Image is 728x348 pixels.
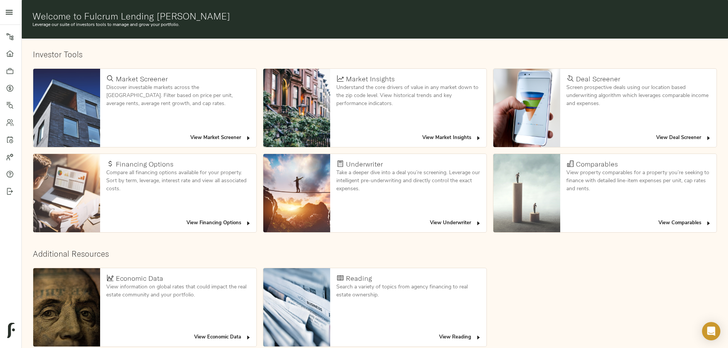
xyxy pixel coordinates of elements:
[566,84,710,108] p: Screen prospective deals using our location based underwriting algorithm which leverages comparab...
[33,268,100,346] img: Economic Data
[336,283,480,299] p: Search a variety of topics from agency financing to real estate ownership.
[493,154,560,232] img: Comparables
[657,217,713,229] button: View Comparables
[32,21,718,28] p: Leverage our suite of investors tools to manage and grow your portfolio.
[263,268,330,346] img: Reading
[190,134,251,142] span: View Market Screener
[116,75,168,83] h4: Market Screener
[116,274,163,283] h4: Economic Data
[420,132,483,144] button: View Market Insights
[263,154,330,232] img: Underwriter
[192,332,253,343] button: View Economic Data
[437,332,483,343] button: View Reading
[346,75,395,83] h4: Market Insights
[428,217,483,229] button: View Underwriter
[32,11,718,21] h1: Welcome to Fulcrum Lending [PERSON_NAME]
[188,132,253,144] button: View Market Screener
[194,333,251,342] span: View Economic Data
[576,75,620,83] h4: Deal Screener
[33,249,717,259] h2: Additional Resources
[106,283,250,299] p: View information on global rates that could impact the real estate community and your portfolio.
[422,134,482,142] span: View Market Insights
[576,160,618,168] h4: Comparables
[658,219,712,228] span: View Comparables
[263,69,330,147] img: Market Insights
[186,219,251,228] span: View Financing Options
[116,160,173,168] h4: Financing Options
[654,132,713,144] button: View Deal Screener
[185,217,253,229] button: View Financing Options
[106,84,250,108] p: Discover investable markets across the [GEOGRAPHIC_DATA]. Filter based on price per unit, average...
[430,219,482,228] span: View Underwriter
[33,69,100,147] img: Market Screener
[7,323,15,338] img: logo
[33,154,100,232] img: Financing Options
[702,322,720,340] div: Open Intercom Messenger
[336,84,480,108] p: Understand the core drivers of value in any market down to the zip code level. View historical tr...
[346,160,383,168] h4: Underwriter
[439,333,482,342] span: View Reading
[656,134,712,142] span: View Deal Screener
[346,274,372,283] h4: Reading
[493,69,560,147] img: Deal Screener
[566,169,710,193] p: View property comparables for a property you’re seeking to finance with detailed line-item expens...
[336,169,480,193] p: Take a deeper dive into a deal you’re screening. Leverage our intelligent pre-underwriting and di...
[33,50,717,59] h2: Investor Tools
[106,169,250,193] p: Compare all financing options available for your property. Sort by term, leverage, interest rate ...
